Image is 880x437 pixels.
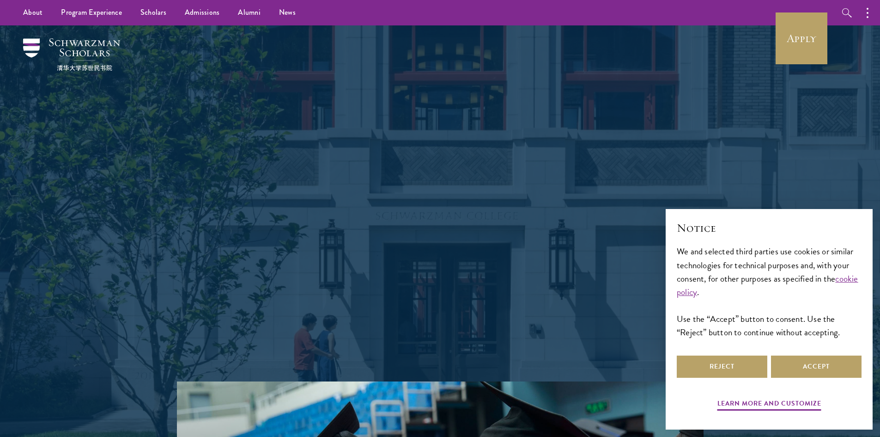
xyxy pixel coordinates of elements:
h2: Notice [677,220,862,236]
button: Learn more and customize [717,398,821,412]
a: cookie policy [677,272,858,299]
div: We and selected third parties use cookies or similar technologies for technical purposes and, wit... [677,245,862,339]
img: Schwarzman Scholars [23,38,120,71]
a: Apply [776,12,827,64]
button: Accept [771,356,862,378]
button: Reject [677,356,767,378]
